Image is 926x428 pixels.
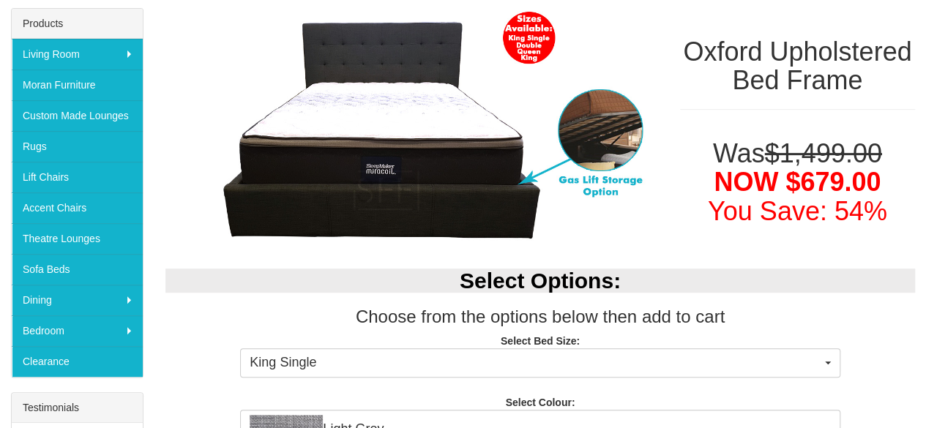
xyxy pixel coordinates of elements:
[680,139,915,226] h1: Was
[240,348,840,378] button: King Single
[12,315,143,346] a: Bedroom
[12,223,143,254] a: Theatre Lounges
[12,393,143,423] div: Testimonials
[501,335,580,347] strong: Select Bed Size:
[12,131,143,162] a: Rugs
[12,254,143,285] a: Sofa Beds
[12,285,143,315] a: Dining
[505,397,575,408] strong: Select Colour:
[12,346,143,377] a: Clearance
[250,353,821,372] span: King Single
[714,167,881,197] span: NOW $679.00
[12,70,143,100] a: Moran Furniture
[165,307,915,326] h3: Choose from the options below then add to cart
[12,162,143,192] a: Lift Chairs
[765,138,882,168] del: $1,499.00
[460,269,621,293] b: Select Options:
[680,37,915,95] h1: Oxford Upholstered Bed Frame
[12,9,143,39] div: Products
[12,192,143,223] a: Accent Chairs
[12,39,143,70] a: Living Room
[12,100,143,131] a: Custom Made Lounges
[708,196,887,226] font: You Save: 54%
